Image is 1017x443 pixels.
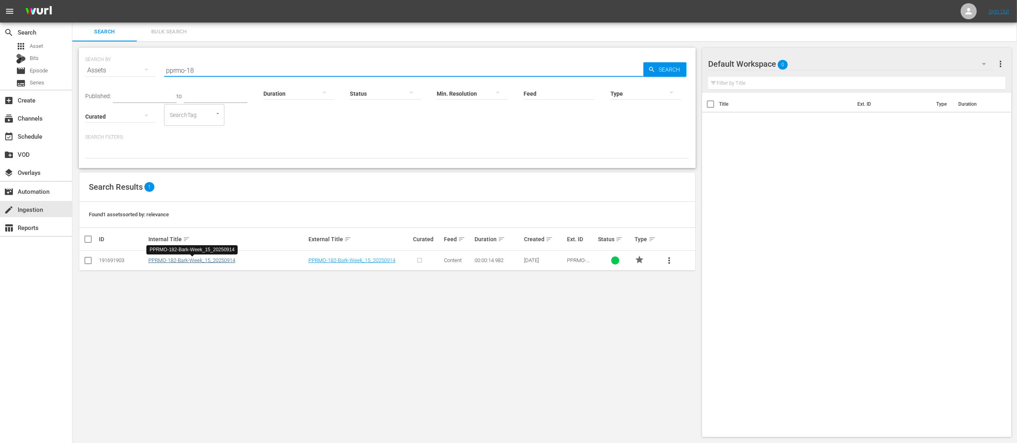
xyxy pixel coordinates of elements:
[444,257,462,263] span: Content
[643,62,686,77] button: Search
[148,257,235,263] a: PPRMO-182-Bark-Week_15_20250914
[475,257,522,263] div: 00:00:14.982
[524,234,565,244] div: Created
[546,236,553,243] span: sort
[444,234,473,244] div: Feed
[85,93,111,99] span: Published:
[16,78,26,88] span: Series
[458,236,465,243] span: sort
[475,234,522,244] div: Duration
[30,42,43,50] span: Asset
[99,257,146,263] div: 191691903
[660,251,679,270] button: more_vert
[567,257,593,281] span: PPRMO-182-Bark-Week_15_20250914
[16,66,26,76] span: Episode
[308,257,395,263] a: PPRMO-182-Bark-Week_15_20250914
[344,236,351,243] span: sort
[853,93,931,115] th: Ext. ID
[308,234,411,244] div: External Title
[708,53,994,75] div: Default Workspace
[30,79,44,87] span: Series
[144,182,154,192] span: 1
[4,187,14,197] span: Automation
[30,54,39,62] span: Bits
[931,93,953,115] th: Type
[183,236,190,243] span: sort
[635,234,657,244] div: Type
[664,256,674,265] span: more_vert
[598,234,633,244] div: Status
[99,236,146,242] div: ID
[4,28,14,37] span: search
[150,246,234,253] div: PPRMO-182-Bark-Week_15_20250914
[19,2,58,21] img: ans4CAIJ8jUAAAAAAAAAAAAAAAAAAAAAAAAgQb4GAAAAAAAAAAAAAAAAAAAAAAAAJMjXAAAAAAAAAAAAAAAAAAAAAAAAgAT5G...
[649,236,656,243] span: sort
[214,110,222,117] button: Open
[30,67,48,75] span: Episode
[5,6,14,16] span: menu
[953,93,1002,115] th: Duration
[996,59,1005,69] span: more_vert
[148,234,306,244] div: Internal Title
[413,236,442,242] div: Curated
[524,257,565,263] div: [DATE]
[77,27,132,37] span: Search
[177,93,182,99] span: to
[4,168,14,178] span: Overlays
[16,41,26,51] span: Asset
[4,114,14,123] span: Channels
[498,236,505,243] span: sort
[16,54,26,64] div: Bits
[4,205,14,215] span: Ingestion
[616,236,623,243] span: sort
[996,54,1005,74] button: more_vert
[988,8,1009,14] a: Sign Out
[4,96,14,105] span: Create
[4,150,14,160] span: VOD
[85,59,156,82] div: Assets
[89,211,169,217] span: Found 1 assets sorted by: relevance
[635,255,645,265] span: PROMO
[655,62,686,77] span: Search
[4,223,14,233] span: Reports
[778,56,788,73] span: 0
[719,93,853,115] th: Title
[85,134,689,141] p: Search Filters:
[4,132,14,142] span: Schedule
[89,182,143,192] span: Search Results
[567,236,596,242] div: Ext. ID
[142,27,196,37] span: Bulk Search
